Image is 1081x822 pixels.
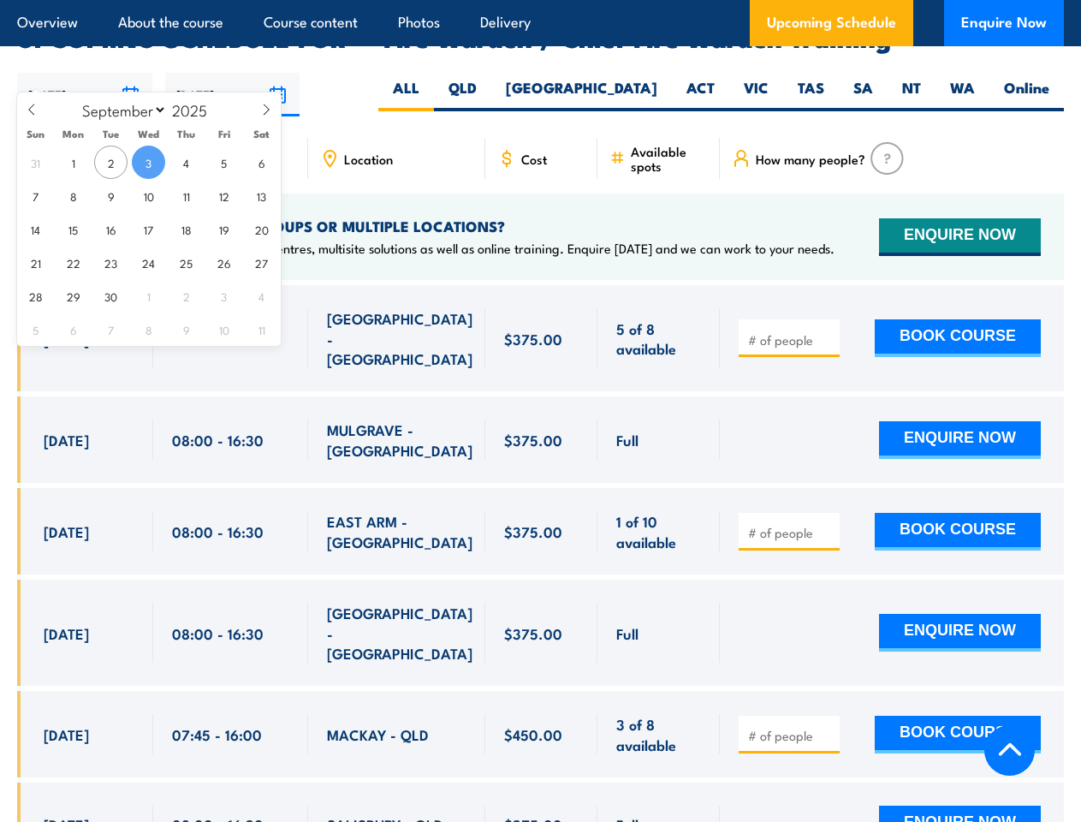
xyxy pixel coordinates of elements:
[132,146,165,179] span: September 3, 2025
[875,716,1041,753] button: BOOK COURSE
[56,313,90,346] span: October 6, 2025
[207,179,241,212] span: September 12, 2025
[616,511,700,551] span: 1 of 10 available
[19,313,52,346] span: October 5, 2025
[879,218,1041,256] button: ENQUIRE NOW
[989,78,1064,111] label: Online
[167,99,223,120] input: Year
[504,430,562,450] span: $375.00
[19,146,52,179] span: August 31, 2025
[19,212,52,246] span: September 14, 2025
[783,78,839,111] label: TAS
[17,73,152,116] input: From date
[631,144,708,173] span: Available spots
[55,128,92,140] span: Mon
[56,246,90,279] span: September 22, 2025
[245,246,278,279] span: September 27, 2025
[616,623,639,643] span: Full
[132,279,165,313] span: October 1, 2025
[616,430,639,450] span: Full
[935,78,989,111] label: WA
[56,212,90,246] span: September 15, 2025
[875,513,1041,551] button: BOOK COURSE
[327,724,429,744] span: MACKAY - QLD
[44,623,89,643] span: [DATE]
[132,212,165,246] span: September 17, 2025
[245,313,278,346] span: October 11, 2025
[672,78,729,111] label: ACT
[94,246,128,279] span: September 23, 2025
[243,128,281,140] span: Sat
[169,313,203,346] span: October 9, 2025
[19,246,52,279] span: September 21, 2025
[245,279,278,313] span: October 4, 2025
[44,724,89,744] span: [DATE]
[169,246,203,279] span: September 25, 2025
[748,331,834,348] input: # of people
[44,521,89,541] span: [DATE]
[504,329,562,348] span: $375.00
[205,128,243,140] span: Fri
[169,212,203,246] span: September 18, 2025
[616,319,700,359] span: 5 of 8 available
[748,524,834,541] input: # of people
[165,73,300,116] input: To date
[207,246,241,279] span: September 26, 2025
[169,146,203,179] span: September 4, 2025
[756,152,865,166] span: How many people?
[521,152,547,166] span: Cost
[94,179,128,212] span: September 9, 2025
[327,603,472,663] span: [GEOGRAPHIC_DATA] - [GEOGRAPHIC_DATA]
[132,179,165,212] span: September 10, 2025
[172,329,264,348] span: 08:00 - 16:30
[504,623,562,643] span: $375.00
[616,714,700,754] span: 3 of 8 available
[207,212,241,246] span: September 19, 2025
[875,319,1041,357] button: BOOK COURSE
[245,179,278,212] span: September 13, 2025
[504,724,562,744] span: $450.00
[888,78,935,111] label: NT
[839,78,888,111] label: SA
[172,521,264,541] span: 08:00 - 16:30
[344,152,393,166] span: Location
[327,308,472,368] span: [GEOGRAPHIC_DATA] - [GEOGRAPHIC_DATA]
[207,146,241,179] span: September 5, 2025
[434,78,491,111] label: QLD
[879,614,1041,652] button: ENQUIRE NOW
[172,623,264,643] span: 08:00 - 16:30
[44,329,89,348] span: [DATE]
[94,279,128,313] span: September 30, 2025
[19,179,52,212] span: September 7, 2025
[245,146,278,179] span: September 6, 2025
[19,279,52,313] span: September 28, 2025
[94,212,128,246] span: September 16, 2025
[168,128,205,140] span: Thu
[327,511,472,551] span: EAST ARM - [GEOGRAPHIC_DATA]
[56,179,90,212] span: September 8, 2025
[172,430,264,450] span: 08:00 - 16:30
[504,521,562,541] span: $375.00
[245,212,278,246] span: September 20, 2025
[56,279,90,313] span: September 29, 2025
[207,279,241,313] span: October 3, 2025
[748,727,834,744] input: # of people
[94,313,128,346] span: October 7, 2025
[172,724,262,744] span: 07:45 - 16:00
[130,128,168,140] span: Wed
[44,217,835,235] h4: NEED TRAINING FOR LARGER GROUPS OR MULTIPLE LOCATIONS?
[207,313,241,346] span: October 10, 2025
[879,421,1041,459] button: ENQUIRE NOW
[132,246,165,279] span: September 24, 2025
[169,279,203,313] span: October 2, 2025
[17,128,55,140] span: Sun
[94,146,128,179] span: September 2, 2025
[74,98,168,121] select: Month
[491,78,672,111] label: [GEOGRAPHIC_DATA]
[44,240,835,257] p: We offer onsite training, training at our centres, multisite solutions as well as online training...
[56,146,90,179] span: September 1, 2025
[378,78,434,111] label: ALL
[327,420,472,460] span: MULGRAVE - [GEOGRAPHIC_DATA]
[44,430,89,450] span: [DATE]
[132,313,165,346] span: October 8, 2025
